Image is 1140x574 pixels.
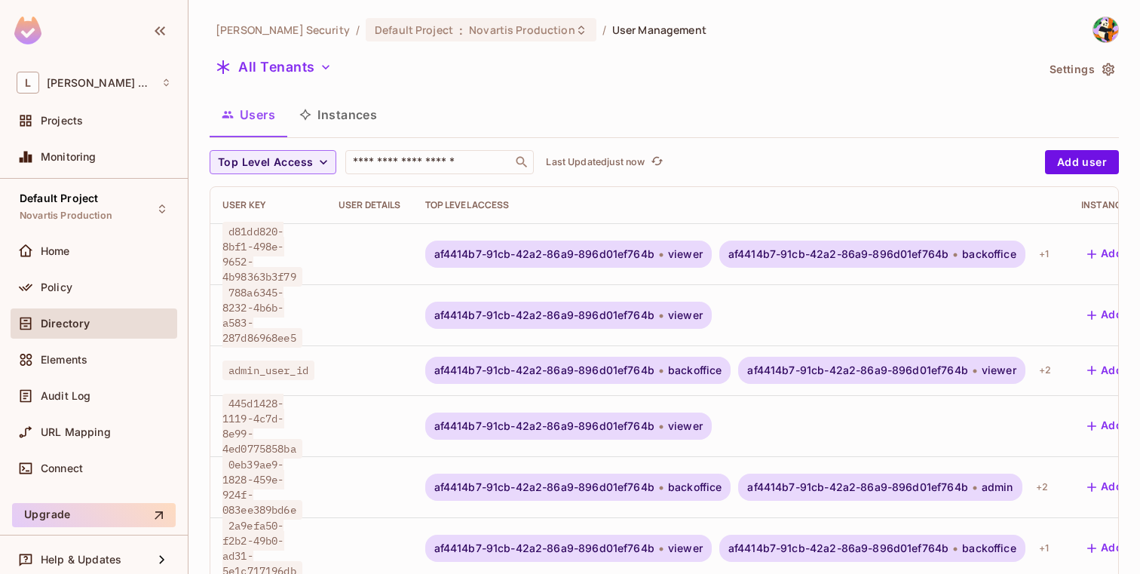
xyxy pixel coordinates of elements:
span: af4414b7-91cb-42a2-86a9-896d01ef764b [434,364,654,376]
span: 0eb39ae9-1828-459e-924f-083ee389bd6e [222,455,302,520]
span: af4414b7-91cb-42a2-86a9-896d01ef764b [434,248,654,260]
span: backoffice [962,248,1016,260]
span: 788a6345-8232-4b6b-a583-287d86968ee5 [222,283,302,348]
img: SReyMgAAAABJRU5ErkJggg== [14,17,41,45]
span: af4414b7-91cb-42a2-86a9-896d01ef764b [434,309,654,321]
span: d81dd820-8bf1-498e-9652-4b98363b3f79 [222,222,302,287]
span: af4414b7-91cb-42a2-86a9-896d01ef764b [434,542,654,554]
span: refresh [651,155,663,170]
div: + 1 [1033,242,1055,266]
span: : [458,24,464,36]
span: the active workspace [216,23,350,37]
span: Novartis Production [469,23,575,37]
span: Help & Updates [41,554,121,566]
span: viewer [668,248,703,260]
span: backoffice [668,481,722,493]
button: Top Level Access [210,150,336,174]
span: Monitoring [41,151,97,163]
span: af4414b7-91cb-42a2-86a9-896d01ef764b [747,364,967,376]
button: refresh [648,153,666,171]
p: Last Updated just now [546,156,645,168]
span: Elements [41,354,87,366]
div: User Key [222,199,314,211]
span: viewer [982,364,1016,376]
span: Projects [41,115,83,127]
span: backoffice [668,364,722,376]
li: / [356,23,360,37]
span: admin [982,481,1013,493]
span: 445d1428-1119-4c7d-8e99-4ed0775858ba [222,394,302,459]
button: Add user [1045,150,1119,174]
button: Instances [287,96,389,134]
span: Default Project [20,192,98,204]
span: af4414b7-91cb-42a2-86a9-896d01ef764b [747,481,967,493]
span: af4414b7-91cb-42a2-86a9-896d01ef764b [728,248,948,260]
div: User Details [339,199,401,211]
span: Top Level Access [218,153,313,172]
div: + 2 [1033,358,1057,382]
span: viewer [668,420,703,432]
span: Workspace: Lumia Security [47,77,154,89]
span: Default Project [375,23,453,37]
span: L [17,72,39,94]
div: Top Level Access [425,199,1058,211]
span: Novartis Production [20,210,112,222]
button: All Tenants [210,55,338,79]
span: af4414b7-91cb-42a2-86a9-896d01ef764b [434,481,654,493]
div: + 1 [1033,536,1055,560]
span: viewer [668,309,703,321]
button: Users [210,96,287,134]
span: User Management [612,23,706,37]
button: Upgrade [12,503,176,527]
div: + 2 [1030,475,1054,499]
span: backoffice [962,542,1016,554]
span: Policy [41,281,72,293]
span: Click to refresh data [645,153,666,171]
img: David Mamistvalov [1093,17,1118,42]
span: af4414b7-91cb-42a2-86a9-896d01ef764b [434,420,654,432]
span: Directory [41,318,90,330]
span: viewer [668,542,703,554]
button: Settings [1043,57,1119,81]
span: Connect [41,462,83,474]
span: Home [41,245,70,257]
li: / [602,23,606,37]
span: URL Mapping [41,426,111,438]
span: af4414b7-91cb-42a2-86a9-896d01ef764b [728,542,948,554]
span: Audit Log [41,390,90,402]
span: admin_user_id [222,361,314,380]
